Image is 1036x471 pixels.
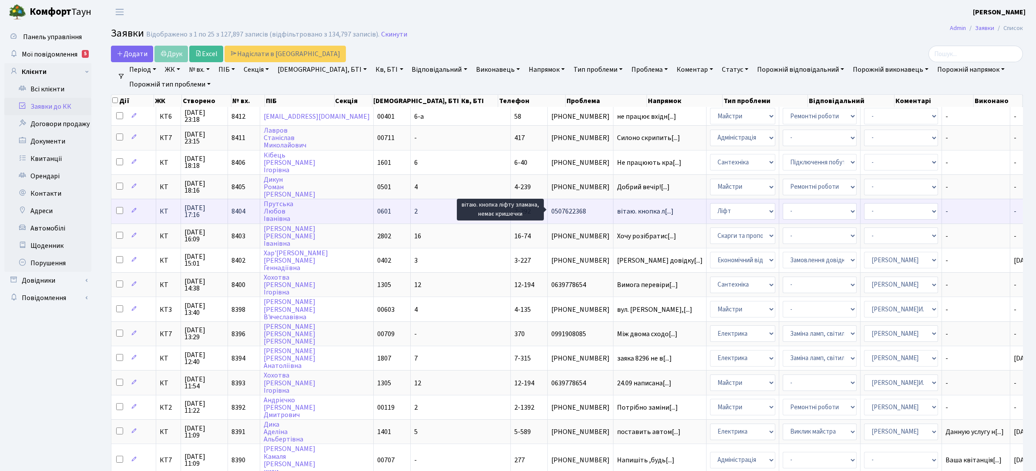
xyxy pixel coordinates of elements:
[335,95,372,107] th: Секція
[514,329,525,339] span: 370
[22,50,77,59] span: Мої повідомлення
[473,62,523,77] a: Виконавець
[372,62,406,77] a: Кв, БТІ
[617,455,674,465] span: Напишіть ,будь[...]
[849,62,932,77] a: Порожній виконавець
[377,403,395,412] span: 00119
[414,427,418,437] span: 5
[514,280,534,290] span: 12-194
[4,80,91,98] a: Всі клієнти
[414,403,418,412] span: 2
[514,112,521,121] span: 58
[498,95,566,107] th: Телефон
[377,305,395,314] span: 00603
[23,32,82,42] span: Панель управління
[974,95,1023,107] th: Виконано
[231,231,245,241] span: 8403
[617,305,692,314] span: вул. [PERSON_NAME],[...]
[264,346,315,371] a: [PERSON_NAME][PERSON_NAME]Анатоліївна
[1014,231,1016,241] span: -
[240,62,272,77] a: Секція
[617,256,703,265] span: [PERSON_NAME] довідку[...]
[617,354,672,363] span: заяка 8296 не в[...]
[1014,329,1016,339] span: -
[4,272,91,289] a: Довідники
[514,256,531,265] span: 3-227
[945,281,1006,288] span: -
[718,62,752,77] a: Статус
[945,427,1004,437] span: Данную услугу н[...]
[4,185,91,202] a: Контакти
[945,113,1006,120] span: -
[1014,427,1035,437] span: [DATE]
[514,305,531,314] span: 4-135
[945,355,1006,362] span: -
[551,159,610,166] span: [PHONE_NUMBER]
[117,49,148,59] span: Додати
[570,62,626,77] a: Тип проблеми
[945,455,1002,465] span: Ваша квітанція[...]
[161,62,184,77] a: ЖК
[414,378,421,388] span: 12
[160,355,177,362] span: КТ
[264,395,315,420] a: Андрієчко[PERSON_NAME]Дмитрович
[264,322,315,346] a: [PERSON_NAME][PERSON_NAME][PERSON_NAME]
[126,62,160,77] a: Період
[231,112,245,121] span: 8412
[945,233,1006,240] span: -
[160,113,177,120] span: КТ6
[377,280,391,290] span: 1305
[551,355,610,362] span: [PHONE_NUMBER]
[377,427,391,437] span: 1401
[945,380,1006,387] span: -
[160,404,177,411] span: КТ2
[160,134,177,141] span: КТ7
[409,62,471,77] a: Відповідальний
[160,159,177,166] span: КТ
[215,62,238,77] a: ПІБ
[1014,256,1035,265] span: [DATE]
[30,5,91,20] span: Таун
[4,115,91,133] a: Договори продажу
[372,95,460,107] th: [DEMOGRAPHIC_DATA], БТІ
[231,427,245,437] span: 8391
[525,62,568,77] a: Напрямок
[154,95,182,107] th: ЖК
[414,158,418,167] span: 6
[184,204,224,218] span: [DATE] 17:16
[514,427,531,437] span: 5-589
[414,112,424,121] span: 6-а
[937,19,1036,37] nav: breadcrumb
[82,50,89,58] div: 5
[1014,403,1016,412] span: -
[4,202,91,220] a: Адреси
[514,354,531,363] span: 7-315
[414,305,418,314] span: 4
[754,62,848,77] a: Порожній відповідальний
[973,7,1026,17] b: [PERSON_NAME]
[1014,305,1016,314] span: -
[723,95,808,107] th: Тип проблеми
[414,329,417,339] span: -
[189,46,223,62] a: Excel
[1014,378,1016,388] span: -
[617,158,681,167] span: Не працюють кра[...]
[929,46,1023,62] input: Пошук...
[934,62,1008,77] a: Порожній напрямок
[945,404,1006,411] span: -
[160,428,177,435] span: КТ
[617,403,678,412] span: Потрібно заміни[...]
[377,112,395,121] span: 00401
[617,378,671,388] span: 24.09 написана[...]
[414,182,418,192] span: 4
[551,257,610,264] span: [PHONE_NUMBER]
[146,30,379,39] div: Відображено з 1 по 25 з 127,897 записів (відфільтровано з 134,797 записів).
[231,403,245,412] span: 8392
[377,231,391,241] span: 2802
[617,133,680,143] span: Силоно скрипить[...]
[1014,455,1035,465] span: [DATE]
[551,457,610,464] span: [PHONE_NUMBER]
[264,224,315,248] a: [PERSON_NAME][PERSON_NAME]Іванівна
[4,289,91,307] a: Повідомлення
[160,208,177,215] span: КТ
